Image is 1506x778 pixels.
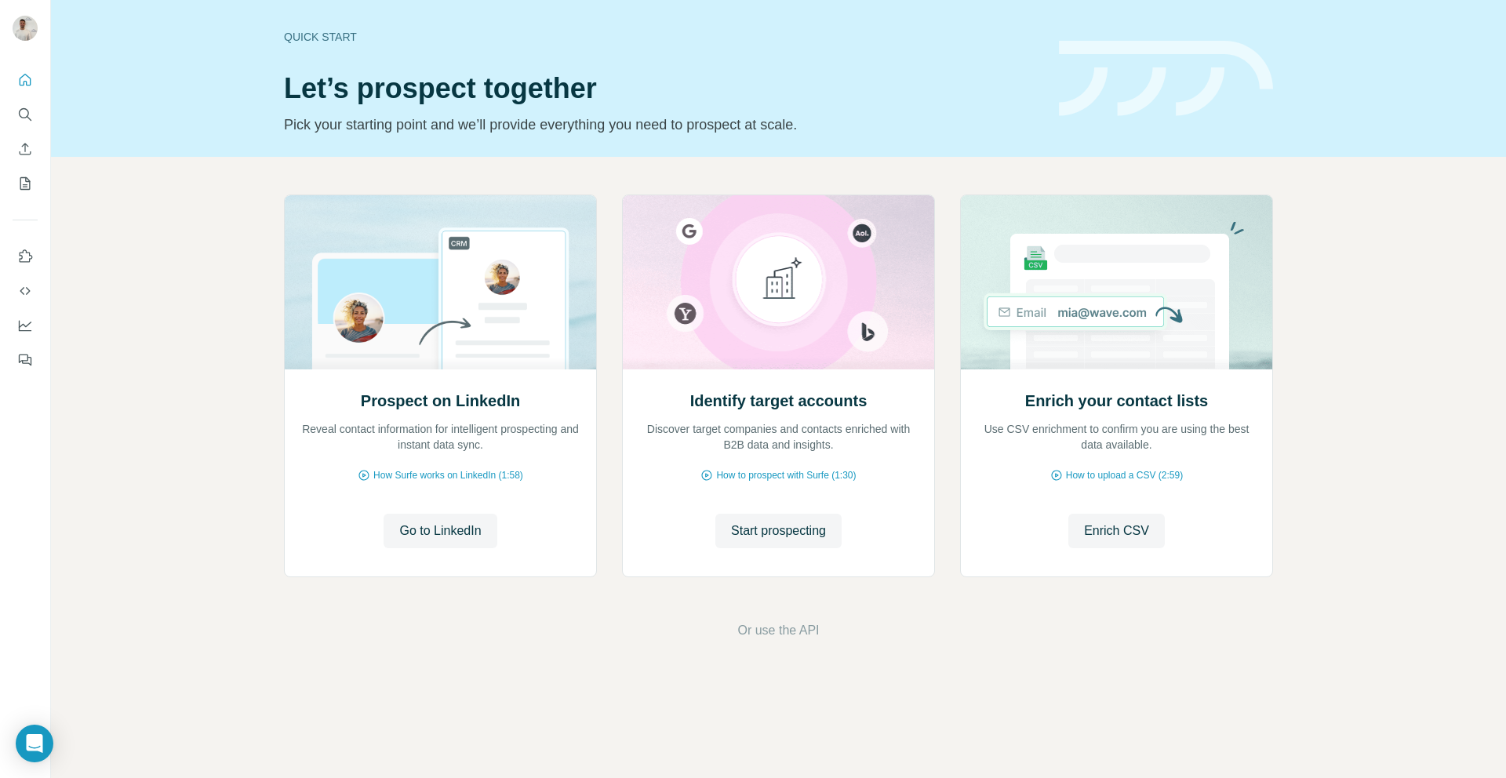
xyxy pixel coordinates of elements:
span: How Surfe works on LinkedIn (1:58) [373,468,523,482]
button: Feedback [13,346,38,374]
h2: Prospect on LinkedIn [361,390,520,412]
p: Discover target companies and contacts enriched with B2B data and insights. [638,421,919,453]
button: Enrich CSV [13,135,38,163]
button: Start prospecting [715,514,842,548]
h1: Let’s prospect together [284,73,1040,104]
span: How to upload a CSV (2:59) [1066,468,1183,482]
h2: Identify target accounts [690,390,868,412]
button: Quick start [13,66,38,94]
span: Enrich CSV [1084,522,1149,540]
button: My lists [13,169,38,198]
img: Enrich your contact lists [960,195,1273,369]
button: Search [13,100,38,129]
div: Quick start [284,29,1040,45]
button: Use Surfe API [13,277,38,305]
p: Pick your starting point and we’ll provide everything you need to prospect at scale. [284,114,1040,136]
div: Open Intercom Messenger [16,725,53,762]
h2: Enrich your contact lists [1025,390,1208,412]
p: Reveal contact information for intelligent prospecting and instant data sync. [300,421,580,453]
button: Enrich CSV [1068,514,1165,548]
span: Start prospecting [731,522,826,540]
button: Or use the API [737,621,819,640]
span: How to prospect with Surfe (1:30) [716,468,856,482]
button: Dashboard [13,311,38,340]
img: Prospect on LinkedIn [284,195,597,369]
img: banner [1059,41,1273,117]
button: Use Surfe on LinkedIn [13,242,38,271]
p: Use CSV enrichment to confirm you are using the best data available. [977,421,1257,453]
img: Identify target accounts [622,195,935,369]
button: Go to LinkedIn [384,514,497,548]
span: Go to LinkedIn [399,522,481,540]
img: Avatar [13,16,38,41]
